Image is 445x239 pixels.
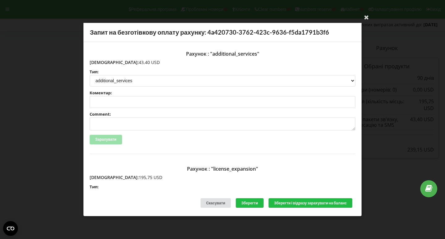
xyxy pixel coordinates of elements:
div: Запит на безготівкову оплату рахунку: 4a420730-3762-423c-9636-f5da1791b3f6 [83,23,362,42]
label: Коментар: [90,91,355,95]
p: 195,75 USD [90,174,355,181]
div: Скасувати [201,198,231,208]
button: Зберегти [236,198,264,208]
button: Open CMP widget [3,221,18,236]
span: [DEMOGRAPHIC_DATA]: [90,174,139,180]
p: 43,40 USD [90,59,355,66]
label: Тип: [90,70,355,74]
label: Comment: [90,112,355,116]
span: [DEMOGRAPHIC_DATA]: [90,59,139,65]
div: Рахунок : "additional_services" [90,48,355,59]
button: Зберегти і відразу зарахувати на баланс [269,198,352,208]
div: Рахунок : "license_expansion" [90,163,355,174]
label: Тип: [90,185,355,189]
